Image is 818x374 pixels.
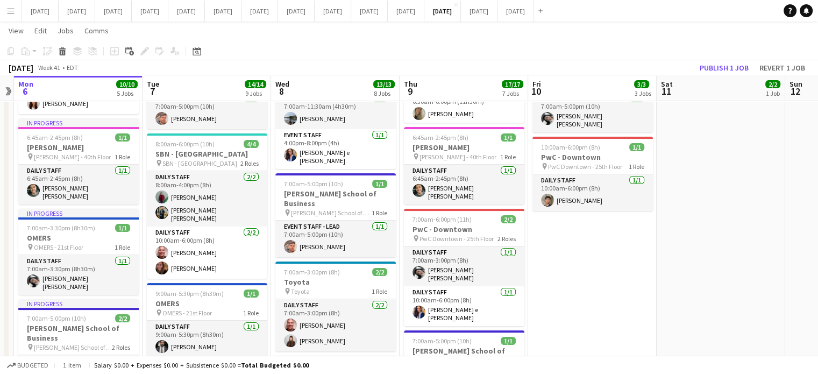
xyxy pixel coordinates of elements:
button: [DATE] [205,1,241,22]
span: Total Budgeted $0.00 [241,361,309,369]
div: [DATE] [9,62,33,73]
span: Jobs [58,26,74,36]
button: Budgeted [5,359,50,371]
a: Jobs [53,24,78,38]
span: Week 41 [35,63,62,72]
button: [DATE] [168,1,205,22]
button: [DATE] [497,1,534,22]
span: View [9,26,24,36]
button: [DATE] [461,1,497,22]
a: Comms [80,24,113,38]
button: [DATE] [351,1,388,22]
button: [DATE] [95,1,132,22]
button: [DATE] [315,1,351,22]
button: [DATE] [278,1,315,22]
div: Salary $0.00 + Expenses $0.00 + Subsistence $0.00 = [94,361,309,369]
button: [DATE] [22,1,59,22]
button: [DATE] [132,1,168,22]
a: View [4,24,28,38]
span: Comms [84,26,109,36]
button: Revert 1 job [755,61,809,75]
span: Edit [34,26,47,36]
button: Publish 1 job [695,61,753,75]
button: [DATE] [241,1,278,22]
a: Edit [30,24,51,38]
span: Budgeted [17,362,48,369]
span: 1 item [59,361,85,369]
button: [DATE] [59,1,95,22]
button: [DATE] [424,1,461,22]
button: [DATE] [388,1,424,22]
div: EDT [67,63,78,72]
